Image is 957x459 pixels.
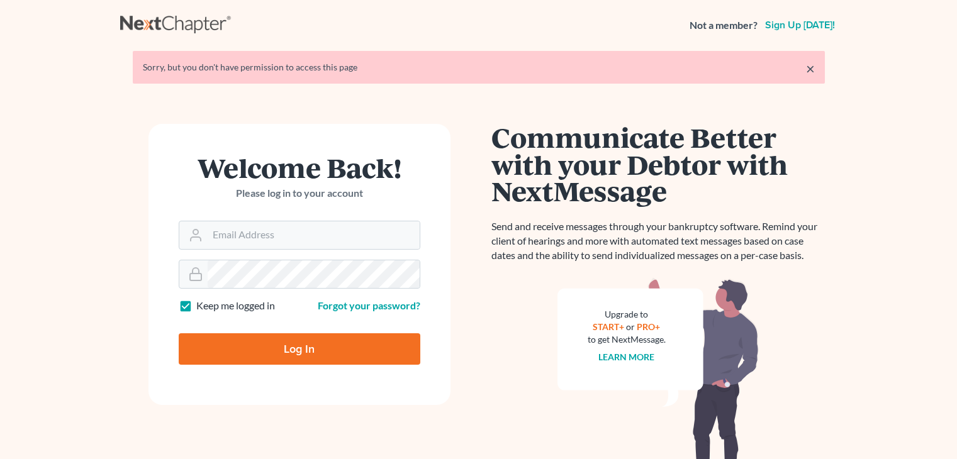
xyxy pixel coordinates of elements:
a: Learn more [598,351,654,362]
div: to get NextMessage. [588,333,666,346]
input: Log In [179,333,420,365]
div: Upgrade to [588,308,666,321]
a: PRO+ [637,321,660,332]
a: Sign up [DATE]! [763,20,837,30]
a: Forgot your password? [318,299,420,311]
h1: Communicate Better with your Debtor with NextMessage [491,124,825,204]
div: Sorry, but you don't have permission to access this page [143,61,815,74]
p: Please log in to your account [179,186,420,201]
a: START+ [593,321,624,332]
strong: Not a member? [690,18,758,33]
a: × [806,61,815,76]
input: Email Address [208,221,420,249]
span: or [626,321,635,332]
h1: Welcome Back! [179,154,420,181]
p: Send and receive messages through your bankruptcy software. Remind your client of hearings and mo... [491,219,825,263]
label: Keep me logged in [196,299,275,313]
